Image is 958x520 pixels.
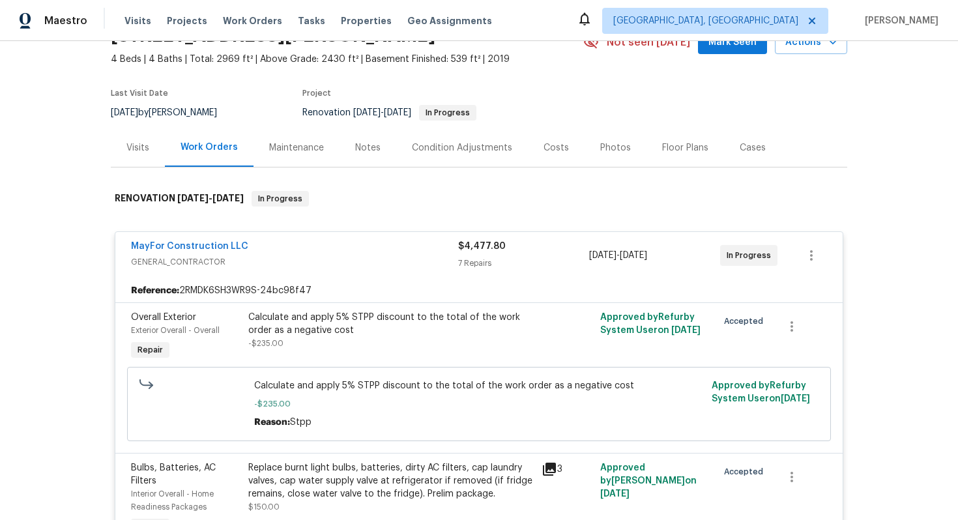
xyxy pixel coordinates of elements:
[212,194,244,203] span: [DATE]
[254,418,290,427] span: Reason:
[781,394,810,403] span: [DATE]
[298,16,325,25] span: Tasks
[712,381,810,403] span: Approved by Refurby System User on
[353,108,381,117] span: [DATE]
[355,141,381,154] div: Notes
[111,108,138,117] span: [DATE]
[177,194,209,203] span: [DATE]
[223,14,282,27] span: Work Orders
[458,242,506,251] span: $4,477.80
[662,141,708,154] div: Floor Plans
[698,31,767,55] button: Mark Seen
[111,29,435,42] h2: [STREET_ADDRESS][PERSON_NAME]
[132,343,168,356] span: Repair
[111,105,233,121] div: by [PERSON_NAME]
[131,326,220,334] span: Exterior Overall - Overall
[131,313,196,322] span: Overall Exterior
[124,14,151,27] span: Visits
[302,108,476,117] span: Renovation
[860,14,938,27] span: [PERSON_NAME]
[181,141,238,154] div: Work Orders
[248,461,534,500] div: Replace burnt light bulbs, batteries, dirty AC filters, cap laundry valves, cap water supply valv...
[302,89,331,97] span: Project
[542,461,592,477] div: 3
[544,141,569,154] div: Costs
[131,255,458,268] span: GENERAL_CONTRACTOR
[111,89,168,97] span: Last Visit Date
[620,251,647,260] span: [DATE]
[600,313,701,335] span: Approved by Refurby System User on
[253,192,308,205] span: In Progress
[740,141,766,154] div: Cases
[131,284,179,297] b: Reference:
[600,141,631,154] div: Photos
[290,418,312,427] span: Stpp
[341,14,392,27] span: Properties
[131,490,214,511] span: Interior Overall - Home Readiness Packages
[600,489,630,498] span: [DATE]
[177,194,244,203] span: -
[724,315,768,328] span: Accepted
[126,141,149,154] div: Visits
[384,108,411,117] span: [DATE]
[613,14,798,27] span: [GEOGRAPHIC_DATA], [GEOGRAPHIC_DATA]
[458,257,589,270] div: 7 Repairs
[167,14,207,27] span: Projects
[420,109,475,117] span: In Progress
[671,326,701,335] span: [DATE]
[111,178,847,220] div: RENOVATION [DATE]-[DATE]In Progress
[589,249,647,262] span: -
[115,279,843,302] div: 2RMDK6SH3WR9S-24bc98f47
[589,251,617,260] span: [DATE]
[708,35,757,51] span: Mark Seen
[44,14,87,27] span: Maestro
[775,31,847,55] button: Actions
[600,463,697,498] span: Approved by [PERSON_NAME] on
[724,465,768,478] span: Accepted
[111,53,583,66] span: 4 Beds | 4 Baths | Total: 2969 ft² | Above Grade: 2430 ft² | Basement Finished: 539 ft² | 2019
[407,14,492,27] span: Geo Assignments
[248,503,280,511] span: $150.00
[131,242,248,251] a: MayFor Construction LLC
[607,36,690,49] span: Not seen [DATE]
[254,379,704,392] span: Calculate and apply 5% STPP discount to the total of the work order as a negative cost
[115,191,244,207] h6: RENOVATION
[412,141,512,154] div: Condition Adjustments
[131,463,216,485] span: Bulbs, Batteries, AC Filters
[353,108,411,117] span: -
[254,397,704,411] span: -$235.00
[248,339,283,347] span: -$235.00
[248,311,534,337] div: Calculate and apply 5% STPP discount to the total of the work order as a negative cost
[269,141,324,154] div: Maintenance
[785,35,837,51] span: Actions
[727,249,776,262] span: In Progress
